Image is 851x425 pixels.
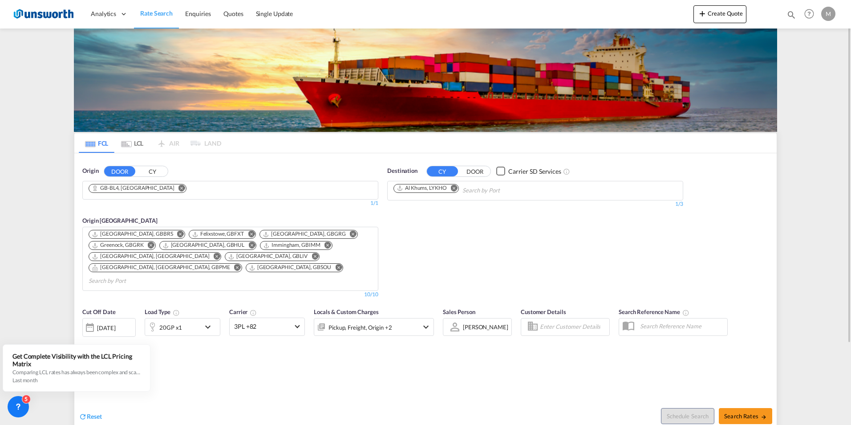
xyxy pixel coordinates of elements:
[162,241,247,249] div: Press delete to remove this chip.
[234,322,292,331] span: 3PL +82
[229,308,257,315] span: Carrier
[79,413,87,421] md-icon: icon-refresh
[249,264,333,271] div: Press delete to remove this chip.
[445,184,458,193] button: Remove
[719,408,772,424] button: Search Ratesicon-arrow-right
[79,412,102,422] div: icon-refreshReset
[636,319,727,333] input: Search Reference Name
[79,133,221,153] md-pagination-wrapper: Use the left and right arrow keys to navigate between tabs
[82,167,98,176] span: Origin
[682,309,689,316] md-icon: Your search will be saved by the below given name
[140,9,173,17] span: Rate Search
[185,10,211,17] span: Enquiries
[92,230,173,238] div: Bristol, GBBRS
[319,241,332,250] button: Remove
[619,308,689,315] span: Search Reference Name
[314,318,434,336] div: Pickup Freight Origin Destination Factory Stuffingicon-chevron-down
[427,166,458,176] button: CY
[137,166,168,176] button: CY
[821,7,835,21] div: M
[786,10,796,23] div: icon-magnify
[443,308,475,315] span: Sales Person
[263,241,322,249] div: Press delete to remove this chip.
[223,10,243,17] span: Quotes
[82,318,136,337] div: [DATE]
[364,291,378,298] div: 10/10
[92,241,146,249] div: Press delete to remove this chip.
[463,323,508,331] div: [PERSON_NAME]
[92,264,230,271] div: Portsmouth, HAM, GBPME
[228,253,309,260] div: Press delete to remove this chip.
[242,230,255,239] button: Remove
[92,184,174,192] div: GB-BL4, Bolton
[192,230,246,238] div: Press delete to remove this chip.
[263,241,320,249] div: Immingham, GBIMM
[540,320,607,334] input: Enter Customer Details
[661,408,714,424] button: Note: By default Schedule search will only considerorigin ports, destination ports and cut off da...
[203,322,218,332] md-icon: icon-chevron-down
[387,200,683,208] div: 1/3
[92,230,175,238] div: Press delete to remove this chip.
[243,241,256,250] button: Remove
[171,230,185,239] button: Remove
[97,324,115,332] div: [DATE]
[82,308,116,315] span: Cut Off Date
[249,264,332,271] div: Southampton, GBSOU
[397,184,449,192] div: Press delete to remove this chip.
[421,322,431,332] md-icon: icon-chevron-down
[697,8,708,19] md-icon: icon-plus 400-fg
[228,253,308,260] div: Liverpool, GBLIV
[724,413,767,420] span: Search Rates
[328,321,392,334] div: Pickup Freight Origin Destination Factory Stuffing
[74,29,777,132] img: LCL+%26+FCL+BACKGROUND.png
[192,230,244,238] div: Felixstowe, GBFXT
[91,9,116,18] span: Analytics
[92,264,232,271] div: Press delete to remove this chip.
[263,230,346,238] div: Grangemouth, GBGRG
[92,184,176,192] div: Press delete to remove this chip.
[145,318,220,336] div: 20GP x1icon-chevron-down
[104,166,135,176] button: DOOR
[82,217,158,224] span: Origin [GEOGRAPHIC_DATA]
[82,200,378,207] div: 1/1
[145,308,180,315] span: Load Type
[462,184,547,198] input: Chips input.
[207,253,221,262] button: Remove
[87,413,102,420] span: Reset
[306,253,319,262] button: Remove
[82,335,89,347] md-datepicker: Select
[802,6,821,22] div: Help
[87,227,373,288] md-chips-wrap: Chips container. Use arrow keys to select chips.
[786,10,796,20] md-icon: icon-magnify
[79,133,114,153] md-tab-item: FCL
[159,321,182,334] div: 20GP x1
[92,241,144,249] div: Greenock, GBGRK
[802,6,817,21] span: Help
[693,5,746,23] button: icon-plus 400-fgCreate Quote
[13,4,73,24] img: 3748d800213711f08852f18dcb6d8936.jpg
[228,264,242,273] button: Remove
[142,241,155,250] button: Remove
[462,320,509,333] md-select: Sales Person: Mark Cox
[250,309,257,316] md-icon: The selected Trucker/Carrierwill be displayed in the rate results If the rates are from another f...
[89,274,173,288] input: Search by Port
[114,133,150,153] md-tab-item: LCL
[256,10,293,17] span: Single Update
[173,309,180,316] md-icon: icon-information-outline
[344,230,357,239] button: Remove
[329,264,343,273] button: Remove
[173,184,186,193] button: Remove
[521,308,566,315] span: Customer Details
[314,308,379,315] span: Locals & Custom Charges
[92,253,211,260] div: Press delete to remove this chip.
[459,166,490,176] button: DOOR
[496,167,561,176] md-checkbox: Checkbox No Ink
[508,167,561,176] div: Carrier SD Services
[387,167,417,176] span: Destination
[392,181,551,198] md-chips-wrap: Chips container. Use arrow keys to select chips.
[263,230,348,238] div: Press delete to remove this chip.
[87,181,194,197] md-chips-wrap: Chips container. Use arrow keys to select chips.
[761,414,767,420] md-icon: icon-arrow-right
[563,168,570,175] md-icon: Unchecked: Search for CY (Container Yard) services for all selected carriers.Checked : Search for...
